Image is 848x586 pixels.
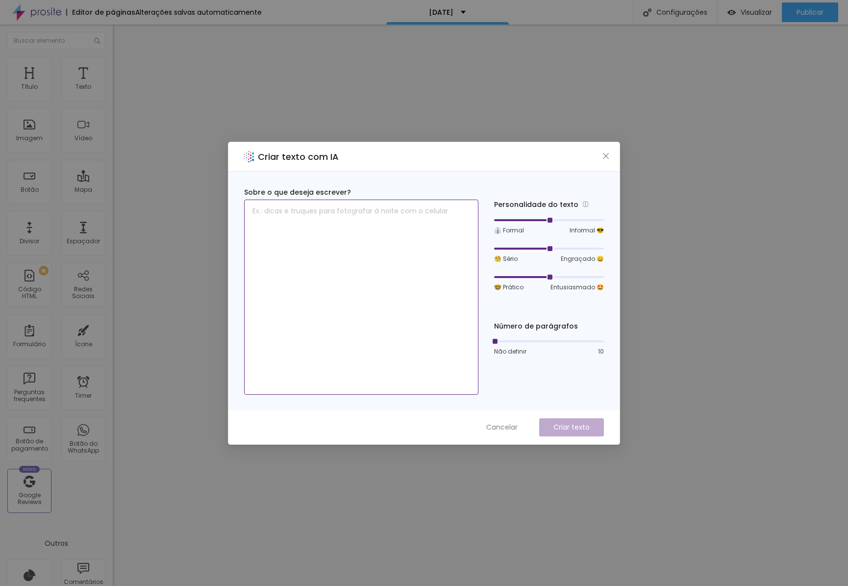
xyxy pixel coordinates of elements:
div: Perguntas frequentes [10,389,49,403]
div: Novo [19,466,40,473]
div: Ícone [75,341,92,348]
span: Cancelar [486,422,518,433]
button: Cancelar [476,418,527,436]
iframe: Editor [113,25,848,586]
button: Publicar [782,2,838,22]
img: view-1.svg [727,8,736,17]
span: Visualizar [741,8,772,16]
span: 🤓 Prático [494,283,524,292]
span: 👔 Formal [494,226,524,235]
span: Informal 😎 [570,226,604,235]
span: Não definir [494,347,526,356]
img: Icone [94,38,100,44]
div: Texto [75,83,91,90]
span: 10 [598,347,604,356]
p: [DATE] [429,9,453,16]
div: Botão do WhatsApp [64,440,102,455]
span: close [602,152,610,160]
div: Vídeo [75,135,92,142]
div: Botão de pagamento [10,438,49,452]
input: Buscar elemento [7,32,105,50]
div: Botão [21,186,39,193]
div: Formulário [13,341,46,348]
button: Visualizar [718,2,782,22]
div: Divisor [20,238,39,245]
span: Publicar [797,8,823,16]
div: Espaçador [67,238,100,245]
span: Entusiasmado 🤩 [550,283,604,292]
div: Sobre o que deseja escrever? [244,187,478,198]
div: Personalidade do texto [494,199,604,210]
button: Criar texto [539,418,604,436]
div: Alterações salvas automaticamente [135,9,262,16]
div: Redes Sociais [64,286,102,300]
span: Engraçado 😄 [561,255,604,263]
div: Código HTML [10,286,49,300]
div: Editor de páginas [66,9,135,16]
h2: Criar texto com IA [258,150,339,163]
div: Imagem [16,135,43,142]
img: Icone [643,8,651,17]
span: 🧐 Sério [494,255,518,263]
div: Número de parágrafos [494,321,604,331]
div: Mapa [75,186,92,193]
div: Google Reviews [10,492,49,506]
div: Título [21,83,38,90]
div: Timer [75,392,92,399]
button: Close [601,151,611,161]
